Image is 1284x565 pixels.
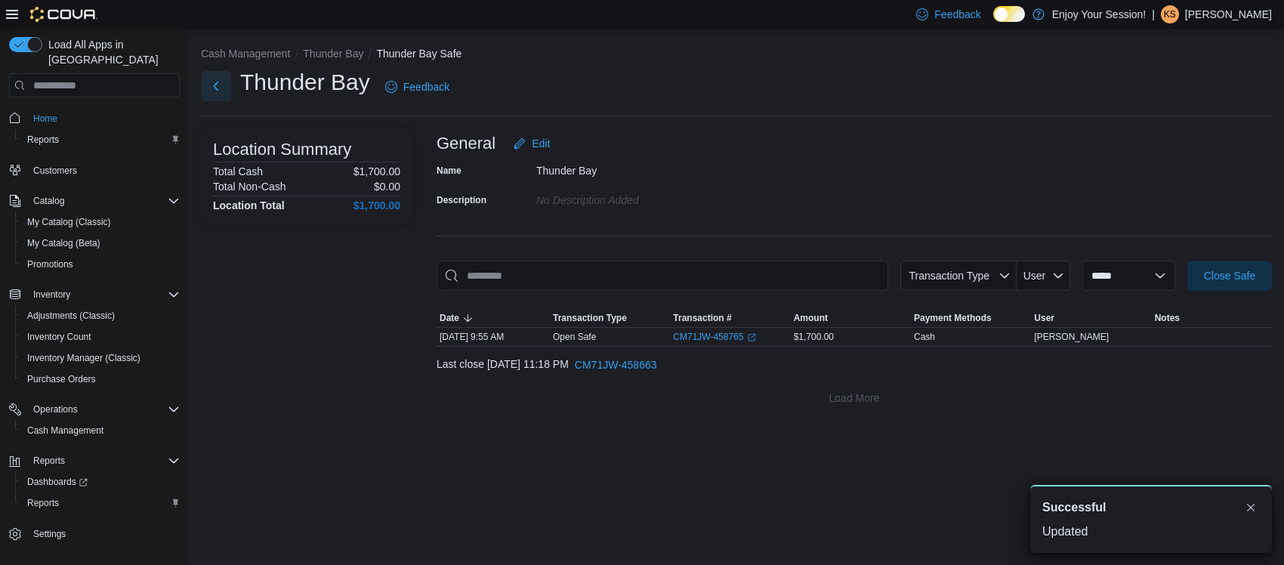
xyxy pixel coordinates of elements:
span: Inventory Count [21,328,180,346]
button: Thunder Bay [303,48,363,60]
button: Cash Management [201,48,290,60]
span: Cash Management [27,425,103,437]
span: Operations [27,400,180,418]
button: Dismiss toast [1242,499,1260,517]
span: Home [33,113,57,125]
span: Reports [27,134,59,146]
button: Reports [27,452,71,470]
div: Kylee Sundin-Turk [1161,5,1179,23]
button: Catalog [3,190,186,211]
a: CM71JW-458765External link [673,331,755,343]
span: Date [440,312,459,324]
span: Inventory [33,289,70,301]
button: My Catalog (Beta) [15,233,186,254]
span: User [1034,312,1054,324]
nav: An example of EuiBreadcrumbs [201,46,1272,64]
button: Thunder Bay Safe [376,48,461,60]
button: Inventory Manager (Classic) [15,347,186,369]
span: Customers [33,165,77,177]
img: Cova [30,7,97,22]
button: My Catalog (Classic) [15,211,186,233]
span: Cash Management [21,421,180,440]
span: My Catalog (Beta) [21,234,180,252]
input: Dark Mode [993,6,1025,22]
span: $1,700.00 [794,331,834,343]
button: Transaction Type [900,261,1017,291]
a: Inventory Manager (Classic) [21,349,147,367]
span: Transaction Type [909,270,989,282]
span: Catalog [27,192,180,210]
button: Notes [1152,309,1272,327]
a: Feedback [379,72,455,102]
span: Load More [829,391,880,406]
span: Feedback [403,79,449,94]
button: Reports [15,492,186,514]
button: Inventory [3,284,186,305]
h4: $1,700.00 [353,199,400,211]
button: Close Safe [1187,261,1272,291]
span: Transaction # [673,312,731,324]
span: My Catalog (Classic) [27,216,111,228]
span: Home [27,108,180,127]
span: Dashboards [21,473,180,491]
button: Home [3,107,186,128]
span: Close Safe [1204,268,1255,283]
span: Inventory Manager (Classic) [21,349,180,367]
span: User [1023,270,1046,282]
span: Dashboards [27,476,88,488]
a: Cash Management [21,421,110,440]
div: Last close [DATE] 11:18 PM [437,350,1272,380]
button: CM71JW-458663 [569,350,663,380]
span: My Catalog (Classic) [21,213,180,231]
button: Operations [3,399,186,420]
button: Purchase Orders [15,369,186,390]
span: Dark Mode [993,22,994,23]
a: Home [27,110,63,128]
a: Purchase Orders [21,370,102,388]
p: Enjoy Your Session! [1052,5,1147,23]
button: User [1017,261,1070,291]
span: Reports [27,497,59,509]
span: Successful [1042,499,1106,517]
span: Adjustments (Classic) [27,310,115,322]
button: Adjustments (Classic) [15,305,186,326]
button: Customers [3,159,186,181]
span: Notes [1155,312,1180,324]
div: No Description added [536,188,739,206]
span: Amount [794,312,828,324]
button: Reports [15,129,186,150]
span: Payment Methods [914,312,992,324]
div: Thunder Bay [536,159,739,177]
a: Dashboards [21,473,94,491]
a: Adjustments (Classic) [21,307,121,325]
span: Settings [27,524,180,543]
a: Inventory Count [21,328,97,346]
span: Edit [532,136,550,151]
button: Cash Management [15,420,186,441]
h4: Location Total [213,199,285,211]
span: Reports [27,452,180,470]
span: Catalog [33,195,64,207]
span: Inventory Count [27,331,91,343]
button: Settings [3,523,186,545]
label: Description [437,194,486,206]
div: [DATE] 9:55 AM [437,328,550,346]
span: Reports [21,494,180,512]
button: Edit [508,128,556,159]
span: Customers [27,161,180,180]
h3: Location Summary [213,140,351,159]
a: My Catalog (Beta) [21,234,106,252]
span: Load All Apps in [GEOGRAPHIC_DATA] [42,37,180,67]
svg: External link [747,333,756,342]
span: Settings [33,528,66,540]
span: Feedback [934,7,980,22]
button: Load More [437,383,1272,413]
h3: General [437,134,495,153]
span: Promotions [21,255,180,273]
button: Amount [791,309,911,327]
p: [PERSON_NAME] [1185,5,1272,23]
div: Updated [1042,523,1260,541]
a: My Catalog (Classic) [21,213,117,231]
div: Notification [1042,499,1260,517]
span: Adjustments (Classic) [21,307,180,325]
